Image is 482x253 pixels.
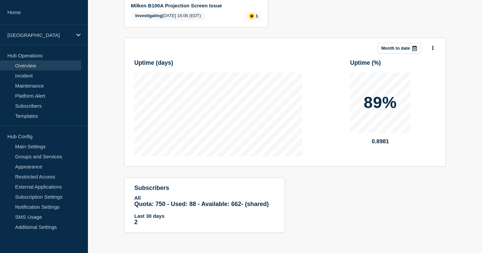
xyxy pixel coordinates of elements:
span: Quota: 750 - Used: 88 - Available: 662 - (shared) [134,201,269,207]
p: 2 [134,219,275,226]
p: All [134,195,275,201]
h3: Uptime ( % ) [350,59,381,66]
span: Investigating [135,13,162,18]
button: Month to date [378,43,421,54]
h3: Uptime ( days ) [134,59,173,66]
p: Last 30 days [134,213,275,219]
p: 0.8981 [350,138,411,145]
p: 1 [256,13,258,18]
span: [DATE] 16:06 (EDT) [131,12,205,20]
a: Milken B100A Projection Screen Issue [131,3,252,8]
h4: subscribers [134,185,275,192]
p: 89% [364,95,397,111]
div: affected [249,13,254,19]
p: [GEOGRAPHIC_DATA] [7,32,72,38]
p: Month to date [381,46,410,51]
